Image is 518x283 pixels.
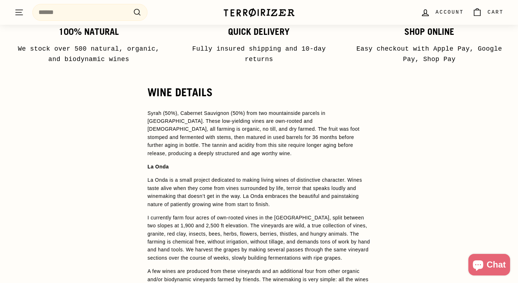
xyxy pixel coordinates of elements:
[466,254,512,277] inbox-online-store-chat: Shopify online store chat
[147,164,169,170] strong: La Onda
[487,8,504,16] span: Cart
[352,27,506,37] h3: Shop Online
[182,44,336,65] p: Fully insured shipping and 10-day returns
[147,214,371,262] p: I currently farm four acres of own-rooted vines in the [GEOGRAPHIC_DATA], split between two slope...
[468,2,508,23] a: Cart
[352,44,506,65] p: Easy checkout with Apple Pay, Google Pay, Shop Pay
[12,44,166,65] p: We stock over 500 natural, organic, and biodynamic wines
[147,176,371,208] p: La Onda is a small project dedicated to making living wines of distinctive character. Wines taste...
[416,2,468,23] a: Account
[12,27,166,37] h3: 100% Natural
[147,86,371,98] h2: WINE DETAILS
[147,110,359,156] span: Syrah (50%), Cabernet Sauvignon (50%) from two mountainside parcels in [GEOGRAPHIC_DATA]. These l...
[182,27,336,37] h3: Quick delivery
[436,8,464,16] span: Account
